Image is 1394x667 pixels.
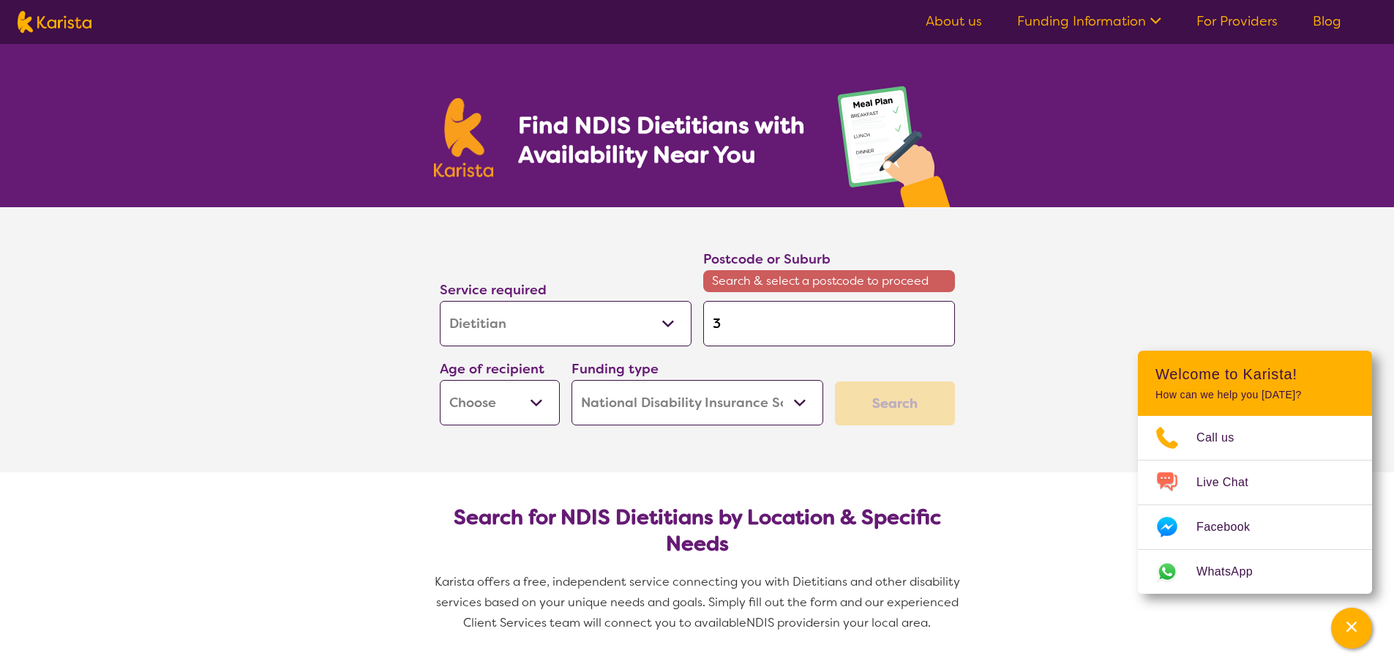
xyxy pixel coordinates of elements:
span: NDIS [746,615,774,630]
span: Search & select a postcode to proceed [703,270,955,292]
label: Age of recipient [440,360,544,378]
label: Postcode or Suburb [703,250,831,268]
label: Service required [440,281,547,299]
span: Call us [1196,427,1252,449]
a: About us [926,12,982,30]
label: Funding type [572,360,659,378]
input: Type [703,301,955,346]
h2: Search for NDIS Dietitians by Location & Specific Needs [451,504,943,557]
span: Facebook [1196,516,1267,538]
span: in your local area. [830,615,931,630]
a: Funding Information [1017,12,1161,30]
span: WhatsApp [1196,561,1270,583]
span: Live Chat [1196,472,1266,493]
a: Web link opens in a new tab. [1138,550,1372,594]
a: For Providers [1196,12,1278,30]
img: Karista logo [18,11,91,33]
button: Channel Menu [1331,608,1372,649]
ul: Choose channel [1138,416,1372,594]
img: Karista logo [434,98,494,177]
h1: Find NDIS Dietitians with Availability Near You [518,111,807,169]
div: Channel Menu [1138,351,1372,594]
span: Karista offers a free, independent service connecting you with Dietitians and other disability se... [435,574,963,630]
img: dietitian [833,79,961,207]
p: How can we help you [DATE]? [1155,389,1354,401]
span: providers [777,615,830,630]
a: Blog [1313,12,1341,30]
h2: Welcome to Karista! [1155,365,1354,383]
